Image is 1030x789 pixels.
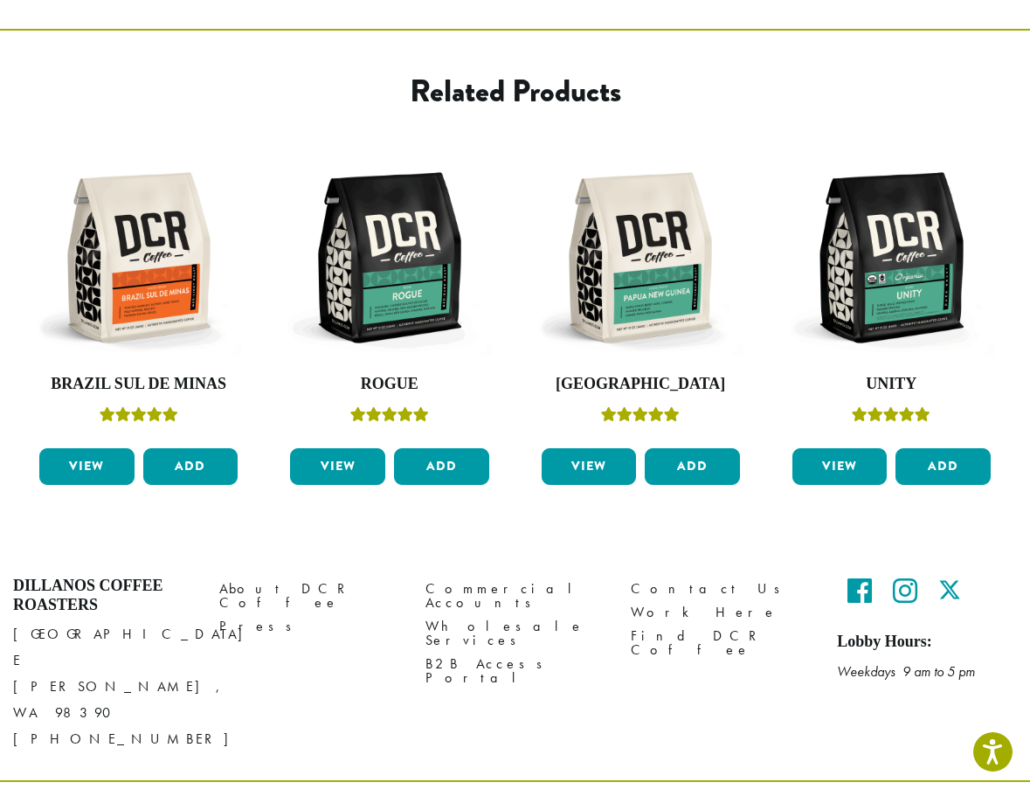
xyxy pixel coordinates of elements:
[425,614,605,652] a: Wholesale Services
[100,405,178,431] div: Rated 5.00 out of 5
[537,154,744,361] img: DCR-12oz-Papua-New-Guinea-Stock-scaled.png
[852,405,930,431] div: Rated 5.00 out of 5
[139,73,892,110] h2: Related products
[286,154,493,361] img: DCR-12oz-Rogue-Stock-scaled.png
[35,375,242,394] h4: Brazil Sul De Minas
[394,448,489,485] button: Add
[13,577,193,614] h4: Dillanos Coffee Roasters
[286,154,493,441] a: RogueRated 5.00 out of 5
[895,448,991,485] button: Add
[792,448,888,485] a: View
[837,633,1017,652] h5: Lobby Hours:
[350,405,429,431] div: Rated 5.00 out of 5
[286,375,493,394] h4: Rogue
[631,577,811,600] a: Contact Us
[601,405,680,431] div: Rated 5.00 out of 5
[219,614,399,638] a: Press
[35,154,242,361] img: DCR-12oz-Brazil-Sul-De-Minas-Stock-scaled.png
[290,448,385,485] a: View
[631,600,811,624] a: Work Here
[39,448,135,485] a: View
[425,652,605,689] a: B2B Access Portal
[542,448,637,485] a: View
[837,662,975,681] em: Weekdays 9 am to 5 pm
[788,375,995,394] h4: Unity
[645,448,740,485] button: Add
[35,154,242,441] a: Brazil Sul De MinasRated 5.00 out of 5
[788,154,995,361] img: DCR-12oz-FTO-Unity-Stock-scaled.png
[425,577,605,614] a: Commercial Accounts
[143,448,238,485] button: Add
[537,375,744,394] h4: [GEOGRAPHIC_DATA]
[219,577,399,614] a: About DCR Coffee
[537,154,744,441] a: [GEOGRAPHIC_DATA]Rated 5.00 out of 5
[13,621,193,752] p: [GEOGRAPHIC_DATA] E [PERSON_NAME], WA 98390 [PHONE_NUMBER]
[788,154,995,441] a: UnityRated 5.00 out of 5
[631,624,811,661] a: Find DCR Coffee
